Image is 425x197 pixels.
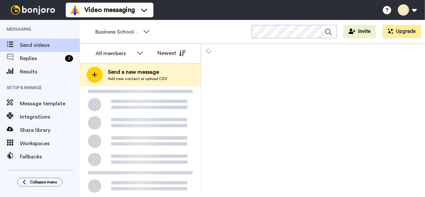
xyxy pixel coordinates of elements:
button: Upgrade [382,25,421,38]
span: Collapse menu [30,179,57,185]
span: Results [20,68,80,76]
img: vm-color.svg [70,5,80,15]
button: Invite [343,25,376,38]
span: Fallbacks [20,153,80,161]
span: Business School 2025 [95,28,140,36]
div: 3 [65,55,73,62]
img: bj-logo-header-white.svg [8,5,58,15]
span: Share library [20,126,80,134]
span: Add new contact or upload CSV [108,76,167,81]
span: Replies [20,54,62,62]
span: Workspaces [20,140,80,148]
span: Send videos [20,41,80,49]
button: Collapse menu [17,178,62,186]
span: Integrations [20,113,80,121]
span: Video messaging [84,5,135,15]
button: Newest [152,47,191,60]
span: Message template [20,100,80,108]
div: All members [96,49,133,57]
span: Send a new message [108,68,167,76]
